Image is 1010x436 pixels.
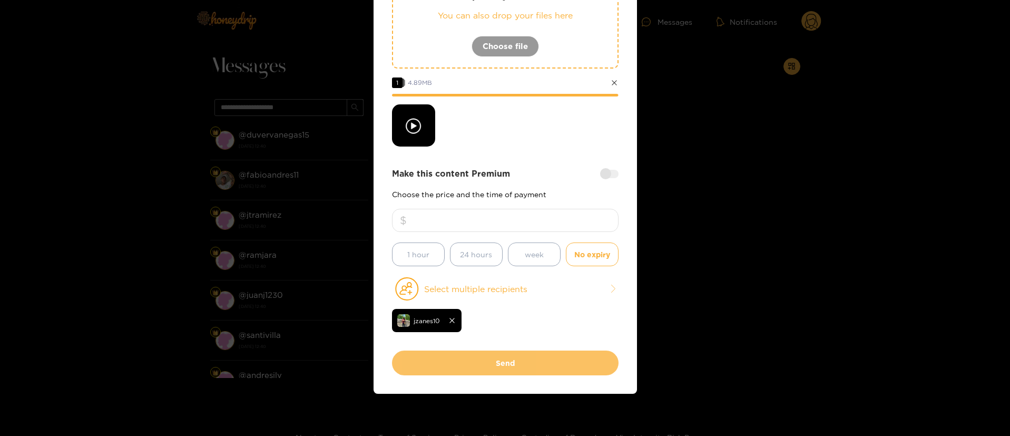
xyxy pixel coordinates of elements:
[392,77,403,88] span: 1
[566,243,619,266] button: No expiry
[392,168,510,180] strong: Make this content Premium
[414,315,440,327] span: jzanes10
[397,314,410,327] img: y3lbc-6fc38bb7-d84e-4a22-86ae-7b8eb055153d.jpeg
[508,243,561,266] button: week
[407,248,429,260] span: 1 hour
[414,9,596,22] p: You can also drop your files here
[392,190,619,198] p: Choose the price and the time of payment
[472,36,539,57] button: Choose file
[460,248,492,260] span: 24 hours
[574,248,610,260] span: No expiry
[450,243,503,266] button: 24 hours
[392,243,445,266] button: 1 hour
[392,351,619,375] button: Send
[408,79,432,86] span: 4.89 MB
[392,277,619,301] button: Select multiple recipients
[525,248,544,260] span: week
